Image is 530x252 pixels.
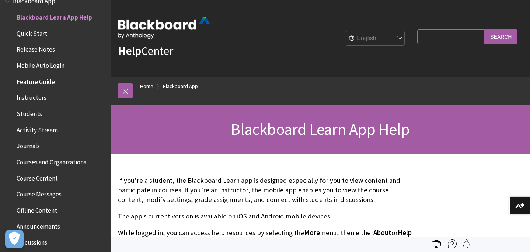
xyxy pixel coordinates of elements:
button: Open Preferences [5,230,24,248]
span: More [304,228,320,237]
span: Offline Content [17,204,57,214]
strong: Help [118,43,141,58]
img: Follow this page [462,239,471,248]
a: Home [140,82,153,91]
select: Site Language Selector [346,31,405,46]
span: Announcements [17,220,60,230]
span: Course Messages [17,188,62,198]
span: Release Notes [17,43,55,53]
span: Course Content [17,172,58,182]
span: Courses and Organizations [17,156,86,166]
a: HelpCenter [118,43,173,58]
span: Activity Stream [17,124,58,134]
span: Journals [17,140,40,150]
a: Blackboard App [163,82,198,91]
span: Instructors [17,92,46,102]
span: Blackboard Learn App Help [17,11,92,21]
span: Quick Start [17,27,47,37]
span: Feature Guide [17,76,55,85]
span: Mobile Auto Login [17,59,64,69]
span: Students [17,108,42,118]
p: If you’re a student, the Blackboard Learn app is designed especially for you to view content and ... [118,176,414,205]
img: More help [448,239,457,248]
span: Blackboard Learn App Help [231,119,409,139]
p: While logged in, you can access help resources by selecting the menu, then either or . The About ... [118,228,414,247]
p: The app's current version is available on iOS and Android mobile devices. [118,211,414,221]
span: About [373,228,391,237]
input: Search [484,29,517,44]
span: Discussions [17,236,47,246]
img: Print [432,239,441,248]
img: Blackboard by Anthology [118,17,210,39]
